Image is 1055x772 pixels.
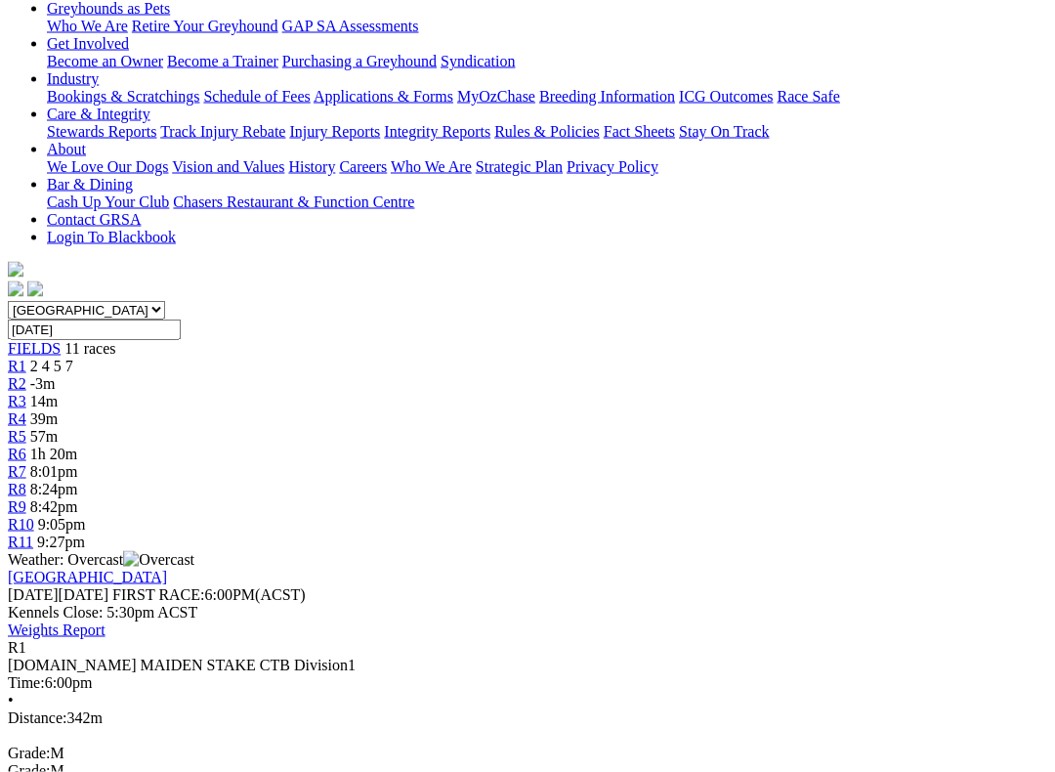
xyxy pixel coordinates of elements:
[8,674,45,691] span: Time:
[777,88,839,105] a: Race Safe
[64,340,115,357] span: 11 races
[457,88,535,105] a: MyOzChase
[8,498,26,515] a: R9
[47,88,1047,106] div: Industry
[8,428,26,445] a: R5
[8,551,194,568] span: Weather: Overcast
[47,35,129,52] a: Get Involved
[679,123,769,140] a: Stay On Track
[47,70,99,87] a: Industry
[8,709,66,726] span: Distance:
[679,88,773,105] a: ICG Outcomes
[37,534,85,550] span: 9:27pm
[30,498,78,515] span: 8:42pm
[567,158,658,175] a: Privacy Policy
[27,281,43,297] img: twitter.svg
[8,516,34,533] a: R10
[8,604,1047,622] div: Kennels Close: 5:30pm ACST
[391,158,472,175] a: Who We Are
[8,657,1047,674] div: [DOMAIN_NAME] MAIDEN STAKE CTB Division1
[47,123,156,140] a: Stewards Reports
[123,551,194,569] img: Overcast
[30,375,56,392] span: -3m
[38,516,86,533] span: 9:05pm
[8,320,181,340] input: Select date
[167,53,278,69] a: Become a Trainer
[47,53,163,69] a: Become an Owner
[8,639,26,656] span: R1
[8,262,23,278] img: logo-grsa-white.png
[30,446,77,462] span: 1h 20m
[314,88,453,105] a: Applications & Forms
[8,375,26,392] a: R2
[8,674,1047,692] div: 6:00pm
[47,158,1047,176] div: About
[112,586,204,603] span: FIRST RACE:
[47,211,141,228] a: Contact GRSA
[112,586,306,603] span: 6:00PM(ACST)
[203,88,310,105] a: Schedule of Fees
[384,123,490,140] a: Integrity Reports
[8,393,26,409] a: R3
[8,410,26,427] a: R4
[47,123,1047,141] div: Care & Integrity
[8,534,33,550] a: R11
[8,709,1047,727] div: 342m
[30,410,58,427] span: 39m
[604,123,675,140] a: Fact Sheets
[8,622,105,638] a: Weights Report
[8,745,51,761] span: Grade:
[47,193,1047,211] div: Bar & Dining
[8,569,167,585] a: [GEOGRAPHIC_DATA]
[30,481,78,497] span: 8:24pm
[30,393,58,409] span: 14m
[47,88,199,105] a: Bookings & Scratchings
[47,18,1047,35] div: Greyhounds as Pets
[173,193,414,210] a: Chasers Restaurant & Function Centre
[30,428,58,445] span: 57m
[8,481,26,497] a: R8
[47,53,1047,70] div: Get Involved
[476,158,563,175] a: Strategic Plan
[47,106,150,122] a: Care & Integrity
[441,53,515,69] a: Syndication
[47,193,169,210] a: Cash Up Your Club
[539,88,675,105] a: Breeding Information
[30,463,78,480] span: 8:01pm
[160,123,285,140] a: Track Injury Rebate
[132,18,278,34] a: Retire Your Greyhound
[47,176,133,193] a: Bar & Dining
[30,358,73,374] span: 2 4 5 7
[47,229,176,245] a: Login To Blackbook
[282,18,419,34] a: GAP SA Assessments
[8,586,59,603] span: [DATE]
[8,358,26,374] a: R1
[494,123,600,140] a: Rules & Policies
[8,340,61,357] a: FIELDS
[339,158,387,175] a: Careers
[8,586,108,603] span: [DATE]
[8,745,1047,762] div: M
[172,158,284,175] a: Vision and Values
[8,281,23,297] img: facebook.svg
[47,158,168,175] a: We Love Our Dogs
[47,141,86,157] a: About
[8,446,26,462] a: R6
[47,18,128,34] a: Who We Are
[8,692,14,708] span: •
[8,463,26,480] a: R7
[289,123,380,140] a: Injury Reports
[282,53,437,69] a: Purchasing a Greyhound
